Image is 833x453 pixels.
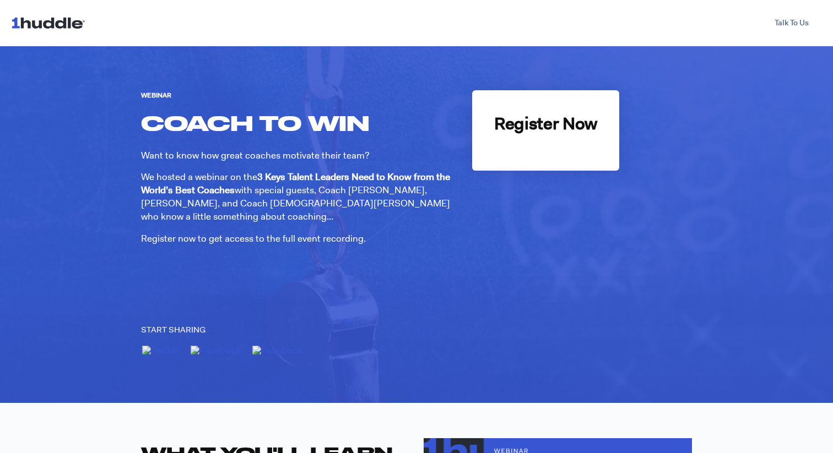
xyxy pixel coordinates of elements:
[141,232,456,245] p: Register now to get access to the full event recording.
[494,112,597,135] h2: Register Now
[761,13,822,33] a: Talk To Us
[141,149,370,161] span: Want to know how great coaches motivate their team?
[191,346,241,354] img: Facebook
[252,346,303,354] img: Facebook
[197,184,235,196] strong: Coaches
[141,110,456,136] h1: COACH TO WIN
[101,13,822,33] div: Navigation Menu
[141,324,456,336] small: Start Sharing
[141,90,456,101] h6: Webinar
[141,171,456,223] p: We hosted a webinar on the with special guests, Coach [PERSON_NAME], [PERSON_NAME], and Coach [DE...
[142,346,180,354] img: Twitter
[141,171,450,196] strong: 3 Keys Talent Leaders Need to Know from the World’s Best
[11,12,90,33] img: 1huddle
